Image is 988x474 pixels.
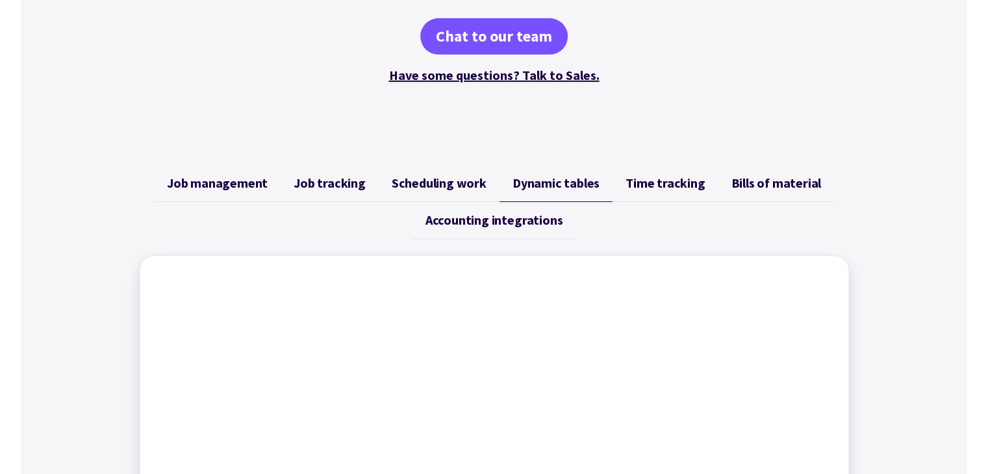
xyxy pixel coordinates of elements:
[626,175,705,191] span: Time tracking
[513,175,600,191] span: Dynamic tables
[425,212,563,228] span: Accounting integrations
[392,175,487,191] span: Scheduling work
[731,175,821,191] span: Bills of material
[420,18,568,55] a: Chat to our team
[389,67,600,83] a: Have some questions? Talk to Sales.
[167,175,268,191] span: Job management
[766,334,988,474] iframe: Chat Widget
[294,175,366,191] span: Job tracking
